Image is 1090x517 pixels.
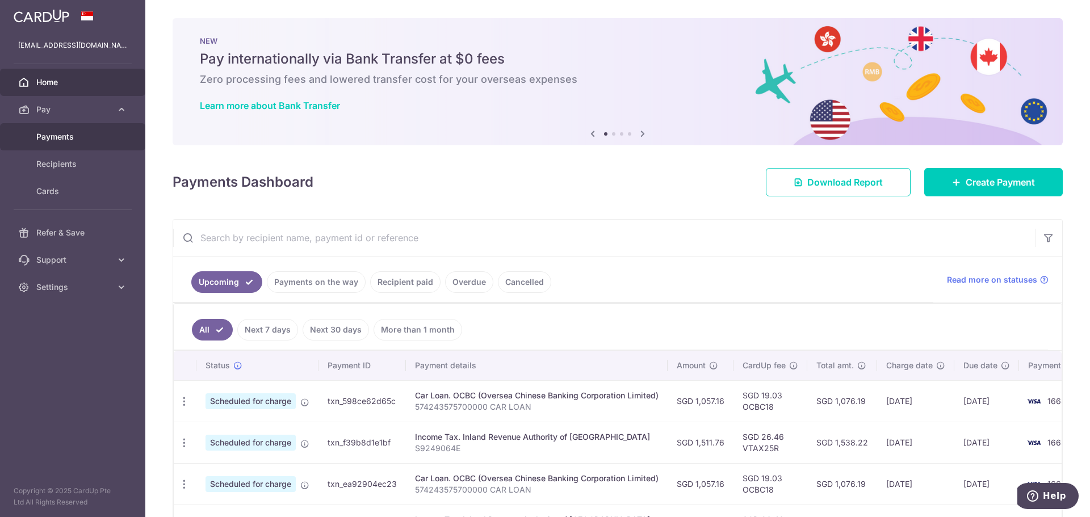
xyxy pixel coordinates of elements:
[36,186,111,197] span: Cards
[206,393,296,409] span: Scheduled for charge
[415,390,659,401] div: Car Loan. OCBC (Oversea Chinese Banking Corporation Limited)
[924,168,1063,196] a: Create Payment
[173,18,1063,145] img: Bank transfer banner
[206,476,296,492] span: Scheduled for charge
[36,254,111,266] span: Support
[36,281,111,293] span: Settings
[947,274,1037,285] span: Read more on statuses
[200,36,1035,45] p: NEW
[237,319,298,341] a: Next 7 days
[816,360,854,371] span: Total amt.
[173,220,1035,256] input: Search by recipient name, payment id or reference
[807,380,877,422] td: SGD 1,076.19
[36,104,111,115] span: Pay
[947,274,1049,285] a: Read more on statuses
[498,271,551,293] a: Cancelled
[877,463,954,505] td: [DATE]
[303,319,369,341] a: Next 30 days
[173,172,313,192] h4: Payments Dashboard
[206,360,230,371] span: Status
[192,319,233,341] a: All
[406,351,668,380] th: Payment details
[668,463,733,505] td: SGD 1,057.16
[318,422,406,463] td: txn_f39b8d1e1bf
[374,319,462,341] a: More than 1 month
[36,158,111,170] span: Recipients
[1022,477,1045,491] img: Bank Card
[877,422,954,463] td: [DATE]
[877,380,954,422] td: [DATE]
[14,9,69,23] img: CardUp
[1047,438,1066,447] span: 1663
[318,463,406,505] td: txn_ea92904ec23
[1047,396,1066,406] span: 1663
[743,360,786,371] span: CardUp fee
[766,168,911,196] a: Download Report
[954,380,1019,422] td: [DATE]
[1022,436,1045,449] img: Bank Card
[954,422,1019,463] td: [DATE]
[36,131,111,142] span: Payments
[1017,483,1079,511] iframe: Opens a widget where you can find more information
[415,473,659,484] div: Car Loan. OCBC (Oversea Chinese Banking Corporation Limited)
[206,435,296,451] span: Scheduled for charge
[963,360,997,371] span: Due date
[415,484,659,495] p: 574243575700000 CAR LOAN
[415,443,659,454] p: S9249064E
[370,271,441,293] a: Recipient paid
[318,380,406,422] td: txn_598ce62d65c
[668,380,733,422] td: SGD 1,057.16
[677,360,706,371] span: Amount
[807,463,877,505] td: SGD 1,076.19
[733,463,807,505] td: SGD 19.03 OCBC18
[733,422,807,463] td: SGD 26.46 VTAX25R
[966,175,1035,189] span: Create Payment
[1022,394,1045,408] img: Bank Card
[267,271,366,293] a: Payments on the way
[445,271,493,293] a: Overdue
[886,360,933,371] span: Charge date
[415,431,659,443] div: Income Tax. Inland Revenue Authority of [GEOGRAPHIC_DATA]
[36,77,111,88] span: Home
[200,100,340,111] a: Learn more about Bank Transfer
[415,401,659,413] p: 574243575700000 CAR LOAN
[200,73,1035,86] h6: Zero processing fees and lowered transfer cost for your overseas expenses
[36,227,111,238] span: Refer & Save
[668,422,733,463] td: SGD 1,511.76
[200,50,1035,68] h5: Pay internationally via Bank Transfer at $0 fees
[318,351,406,380] th: Payment ID
[807,175,883,189] span: Download Report
[807,422,877,463] td: SGD 1,538.22
[733,380,807,422] td: SGD 19.03 OCBC18
[954,463,1019,505] td: [DATE]
[1047,479,1066,489] span: 1663
[191,271,262,293] a: Upcoming
[18,40,127,51] p: [EMAIL_ADDRESS][DOMAIN_NAME]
